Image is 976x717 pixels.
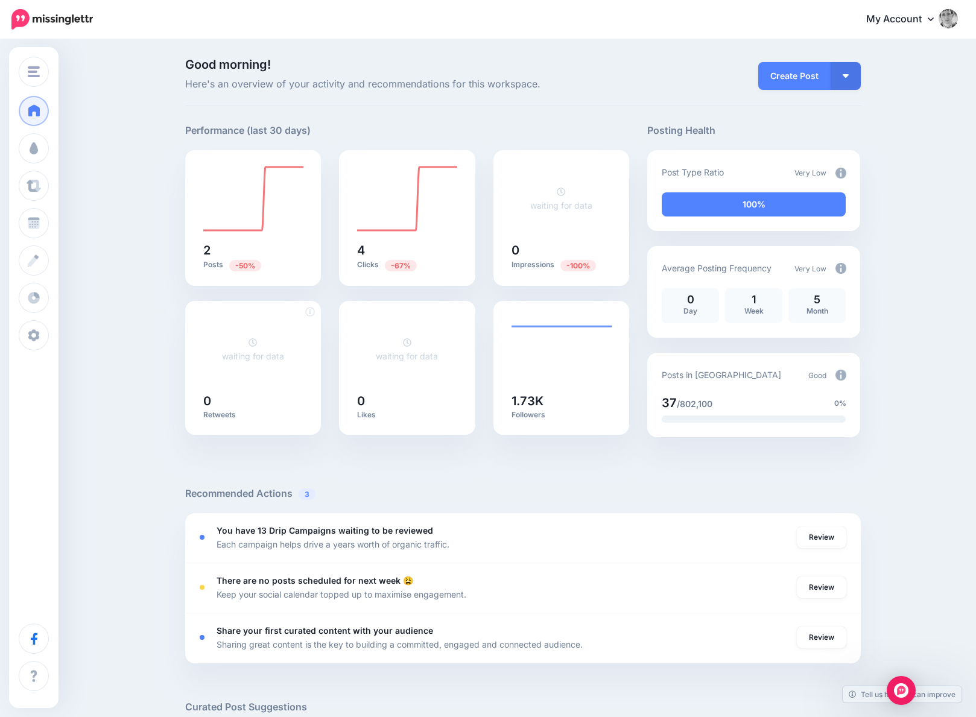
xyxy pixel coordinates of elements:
[203,395,303,407] h5: 0
[357,259,457,271] p: Clicks
[744,306,764,315] span: Week
[530,186,592,210] a: waiting for data
[512,410,612,420] p: Followers
[229,260,261,271] span: Previous period: 4
[357,410,457,420] p: Likes
[806,306,828,315] span: Month
[200,635,204,640] div: <div class='status-dot small red margin-right'></div>Error
[185,123,311,138] h5: Performance (last 30 days)
[185,77,630,92] span: Here's an overview of your activity and recommendations for this workspace.
[185,700,861,715] h5: Curated Post Suggestions
[217,537,449,551] p: Each campaign helps drive a years worth of organic traffic.
[357,395,457,407] h5: 0
[683,306,697,315] span: Day
[376,337,438,361] a: waiting for data
[11,9,93,30] img: Missinglettr
[662,396,677,410] span: 37
[797,627,846,648] a: Review
[203,259,303,271] p: Posts
[808,371,826,380] span: Good
[677,399,712,409] span: /802,100
[854,5,958,34] a: My Account
[794,294,840,305] p: 5
[200,585,204,590] div: <div class='status-dot small red margin-right'></div>Error
[794,168,826,177] span: Very Low
[834,397,846,409] span: 0%
[662,165,724,179] p: Post Type Ratio
[203,410,303,420] p: Retweets
[843,74,849,78] img: arrow-down-white.png
[217,587,466,601] p: Keep your social calendar topped up to maximise engagement.
[512,244,612,256] h5: 0
[843,686,962,703] a: Tell us how we can improve
[217,575,413,586] b: There are no posts scheduled for next week 😩
[217,525,433,535] b: You have 13 Drip Campaigns waiting to be reviewed
[662,368,781,382] p: Posts in [GEOGRAPHIC_DATA]
[887,676,916,705] div: Open Intercom Messenger
[217,637,583,651] p: Sharing great content is the key to building a committed, engaged and connected audience.
[794,264,826,273] span: Very Low
[512,395,612,407] h5: 1.73K
[512,259,612,271] p: Impressions
[647,123,860,138] h5: Posting Health
[835,370,846,381] img: info-circle-grey.png
[357,244,457,256] h5: 4
[731,294,776,305] p: 1
[797,576,846,598] a: Review
[200,535,204,540] div: <div class='status-dot small red margin-right'></div>Error
[560,260,596,271] span: Previous period: 72
[299,488,315,500] span: 3
[835,263,846,274] img: info-circle-grey.png
[217,625,433,636] b: Share your first curated content with your audience
[662,192,846,216] div: 100% of your posts in the last 30 days have been from Drip Campaigns
[835,168,846,178] img: info-circle-grey.png
[203,244,303,256] h5: 2
[662,261,772,275] p: Average Posting Frequency
[28,66,40,77] img: menu.png
[758,62,831,90] a: Create Post
[222,337,284,361] a: waiting for data
[668,294,713,305] p: 0
[797,526,846,548] a: Review
[385,260,417,271] span: Previous period: 12
[185,486,861,501] h5: Recommended Actions
[185,57,271,72] span: Good morning!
